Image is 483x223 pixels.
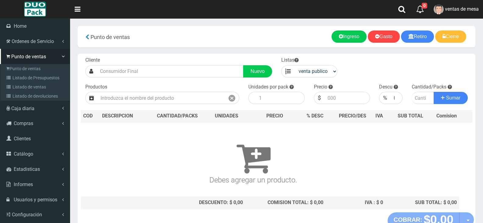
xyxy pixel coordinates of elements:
[91,34,130,40] span: Punto de ventas
[307,113,323,119] span: % DESC
[401,31,434,43] a: Retiro
[375,113,383,119] span: IVA
[97,65,243,77] input: Consumidor Final
[14,23,27,29] span: Home
[11,106,34,111] span: Caja diaria
[314,84,327,91] label: Precio
[14,166,40,172] span: Estadisticas
[339,113,366,119] span: PRECIO/DES
[24,2,46,17] img: Logo grande
[379,84,392,91] label: Descu
[14,120,33,126] span: Compras
[436,113,457,120] span: Comision
[2,64,70,73] a: Punto de ventas
[100,110,147,122] th: DES
[266,113,283,120] span: PRECIO
[368,31,400,43] a: Gasto
[147,110,208,122] th: CANTIDAD/PACKS
[98,92,225,104] input: Introduzca el nombre del producto
[12,212,42,218] span: Configuración
[332,31,367,43] a: Ingreso
[398,113,423,120] span: SUB TOTAL
[150,199,243,206] div: DESCUENTO: $ 0,00
[412,84,446,91] label: Cantidad/Packs
[85,57,100,64] label: Cliente
[256,92,304,104] input: 1
[2,92,70,101] a: Listado de devoluciones
[394,216,422,223] strong: COBRAR:
[14,136,31,142] span: Clientes
[445,6,479,12] span: ventas de mesa
[2,73,70,82] a: Listado de Presupuestos
[14,151,33,157] span: Catálogo
[14,197,57,203] span: Usuarios y permisos
[422,3,427,9] span: 0
[11,54,46,59] span: Punto de ventas
[12,38,54,44] span: Ordenes de Servicio
[243,65,272,77] a: Nuevo
[2,82,70,92] a: Listado de ventas
[391,92,403,104] input: 000
[328,199,383,206] div: IVA : $ 0
[14,182,33,187] span: Informes
[248,84,288,91] label: Unidades por pack
[248,199,323,206] div: COMISION TOTAL: $ 0,00
[314,92,325,104] div: $
[85,84,107,91] label: Productos
[111,113,133,119] span: CRIPCION
[412,92,434,104] input: Cantidad
[435,31,466,43] a: Cierre
[325,92,370,104] input: 000
[83,131,423,184] h3: Debes agregar un producto.
[81,110,100,122] th: COD
[434,4,444,14] img: User Image
[434,92,468,104] button: Sumar
[446,95,460,100] span: Sumar
[388,199,457,206] div: SUB TOTAL: $ 0,00
[379,92,391,104] div: %
[208,110,245,122] th: UNIDADES
[281,57,299,64] label: Listas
